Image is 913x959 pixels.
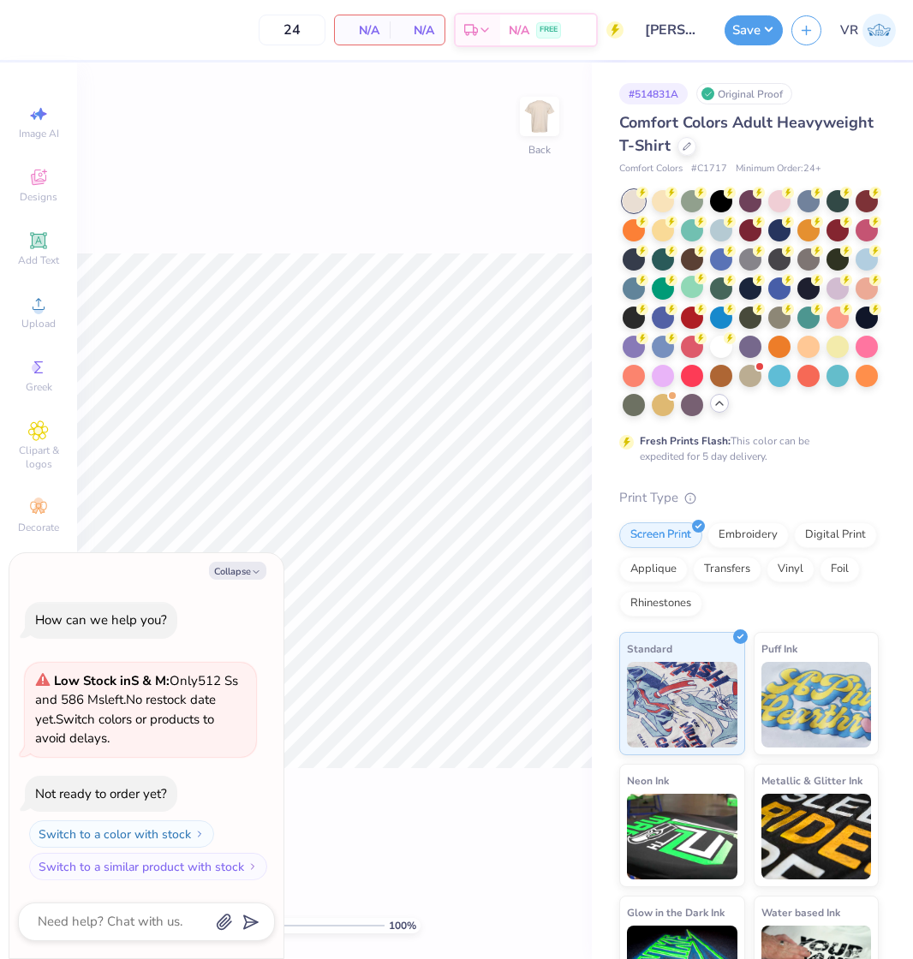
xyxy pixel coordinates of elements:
[767,557,815,582] div: Vinyl
[619,522,702,548] div: Screen Print
[640,434,731,448] strong: Fresh Prints Flash:
[21,317,56,331] span: Upload
[627,771,669,789] span: Neon Ink
[794,522,877,548] div: Digital Print
[693,557,761,582] div: Transfers
[20,190,57,204] span: Designs
[691,162,727,176] span: # C1717
[35,611,167,628] div: How can we help you?
[389,918,416,933] span: 100 %
[400,21,434,39] span: N/A
[18,521,59,534] span: Decorate
[632,13,716,47] input: Untitled Design
[619,488,879,508] div: Print Type
[194,829,205,839] img: Switch to a color with stock
[840,14,896,47] a: VR
[619,591,702,616] div: Rhinestones
[528,142,551,158] div: Back
[761,903,840,921] span: Water based Ink
[761,771,862,789] span: Metallic & Glitter Ink
[345,21,379,39] span: N/A
[29,853,267,880] button: Switch to a similar product with stock
[696,83,792,104] div: Original Proof
[707,522,789,548] div: Embroidery
[736,162,821,176] span: Minimum Order: 24 +
[820,557,860,582] div: Foil
[619,557,688,582] div: Applique
[248,861,258,872] img: Switch to a similar product with stock
[627,794,737,879] img: Neon Ink
[18,253,59,267] span: Add Text
[9,444,69,471] span: Clipart & logos
[26,380,52,394] span: Greek
[522,99,557,134] img: Back
[627,903,725,921] span: Glow in the Dark Ink
[761,794,872,879] img: Metallic & Glitter Ink
[259,15,325,45] input: – –
[761,640,797,658] span: Puff Ink
[35,691,216,728] span: No restock date yet.
[540,24,558,36] span: FREE
[627,662,737,748] img: Standard
[35,672,238,748] span: Only 512 Ss and 586 Ms left. Switch colors or products to avoid delays.
[35,785,167,802] div: Not ready to order yet?
[619,83,688,104] div: # 514831A
[619,162,683,176] span: Comfort Colors
[29,820,214,848] button: Switch to a color with stock
[209,562,266,580] button: Collapse
[840,21,858,40] span: VR
[19,127,59,140] span: Image AI
[509,21,529,39] span: N/A
[627,640,672,658] span: Standard
[725,15,783,45] button: Save
[640,433,850,464] div: This color can be expedited for 5 day delivery.
[54,672,170,689] strong: Low Stock in S & M :
[619,112,874,156] span: Comfort Colors Adult Heavyweight T-Shirt
[761,662,872,748] img: Puff Ink
[862,14,896,47] img: Val Rhey Lodueta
